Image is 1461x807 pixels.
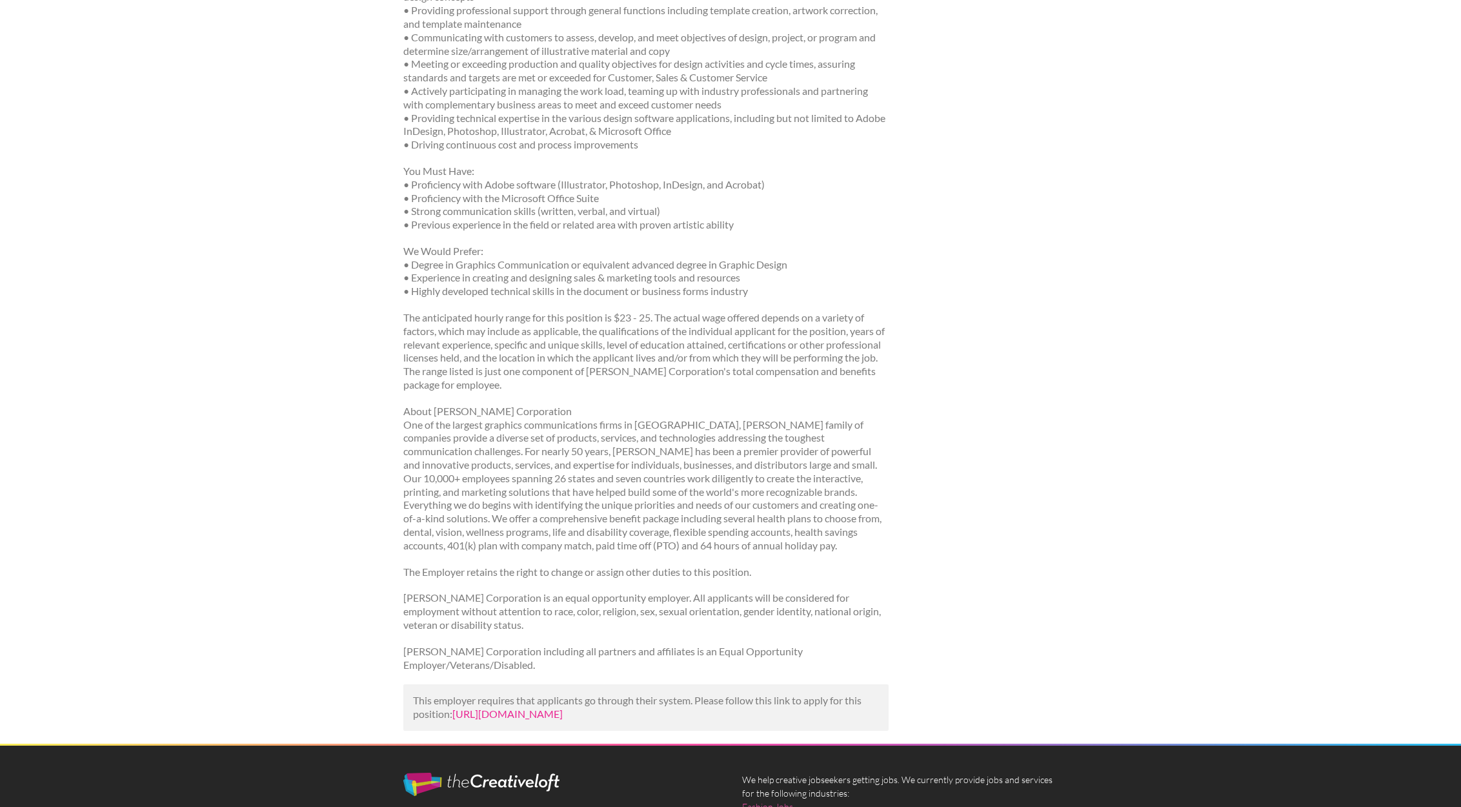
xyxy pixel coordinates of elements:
img: The Creative Loft [403,773,559,796]
p: We Would Prefer: • Degree in Graphics Communication or equivalent advanced degree in Graphic Desi... [403,245,889,298]
p: The Employer retains the right to change or assign other duties to this position. [403,566,889,579]
p: [PERSON_NAME] Corporation including all partners and affiliates is an Equal Opportunity Employer/... [403,645,889,672]
p: [PERSON_NAME] Corporation is an equal opportunity employer. All applicants will be considered for... [403,591,889,631]
a: [URL][DOMAIN_NAME] [452,708,563,720]
p: The anticipated hourly range for this position is $23 - 25. The actual wage offered depends on a ... [403,311,889,392]
p: This employer requires that applicants go through their system. Please follow this link to apply ... [413,694,880,721]
p: You Must Have: • Proficiency with Adobe software (Illustrator, Photoshop, InDesign, and Acrobat) ... [403,165,889,232]
p: About [PERSON_NAME] Corporation One of the largest graphics communications firms in [GEOGRAPHIC_D... [403,405,889,553]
